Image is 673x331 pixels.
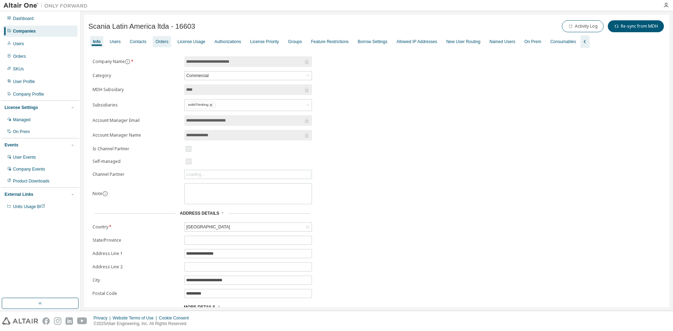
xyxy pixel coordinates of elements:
[54,317,61,325] img: instagram.svg
[88,22,195,30] span: Scania Latin America ltda - 16603
[185,72,210,80] div: Commercial
[311,39,348,44] div: Feature Restrictions
[562,20,604,32] button: Activity Log
[93,73,180,78] label: Category
[93,132,180,138] label: Account Manager Name
[93,39,101,44] div: Info
[13,79,35,84] div: User Profile
[93,277,180,283] label: City
[250,39,279,44] div: License Priority
[93,159,180,164] label: Self-managed
[177,39,205,44] div: License Usage
[288,39,302,44] div: Groups
[13,129,30,135] div: On Prem
[93,118,180,123] label: Account Manager Email
[13,54,26,59] div: Orders
[42,317,50,325] img: facebook.svg
[184,305,215,310] span: More Details
[77,317,87,325] img: youtube.svg
[524,39,541,44] div: On Prem
[110,39,121,44] div: Users
[130,39,146,44] div: Contacts
[608,20,664,32] button: Re-sync from MDH
[13,91,44,97] div: Company Profile
[93,146,180,152] label: Is Channel Partner
[102,191,108,196] button: information
[93,237,180,243] label: State/Province
[358,39,388,44] div: Borrow Settings
[94,321,193,327] p: © 2025 Altair Engineering, Inc. All Rights Reserved.
[13,16,34,21] div: Dashboard
[93,224,180,230] label: Country
[13,178,49,184] div: Product Downloads
[185,99,312,111] div: solidThinking
[396,39,437,44] div: Allowed IP Addresses
[13,66,24,72] div: SKUs
[185,71,312,80] div: Commercial
[13,204,45,209] span: Units Usage BI
[490,39,515,44] div: Named Users
[13,154,36,160] div: User Events
[113,315,159,321] div: Website Terms of Use
[66,317,73,325] img: linkedin.svg
[185,170,312,179] div: Loading...
[93,102,180,108] label: Subsidiaries
[13,28,36,34] div: Companies
[93,191,102,196] label: Note
[550,39,576,44] div: Consumables
[93,251,180,256] label: Address Line 1
[13,166,45,172] div: Company Events
[159,315,193,321] div: Cookie Consent
[2,317,38,325] img: altair_logo.svg
[13,41,24,47] div: Users
[4,2,91,9] img: Altair One
[186,101,216,109] div: solidThinking
[93,87,180,92] label: MDH Subsidary
[185,223,231,231] div: [GEOGRAPHIC_DATA]
[156,39,169,44] div: Orders
[13,117,30,123] div: Managed
[93,264,180,270] label: Address Line 2
[5,142,18,148] div: Events
[186,172,205,177] div: Loading...
[94,315,113,321] div: Privacy
[446,39,480,44] div: New User Routing
[125,59,130,64] button: information
[185,223,312,231] div: [GEOGRAPHIC_DATA]
[93,172,180,177] label: Channel Partner
[215,39,241,44] div: Authorizations
[180,211,219,216] span: Address Details
[5,192,33,197] div: External Links
[93,59,180,64] label: Company Name
[5,105,38,110] div: License Settings
[93,291,180,296] label: Postal Code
